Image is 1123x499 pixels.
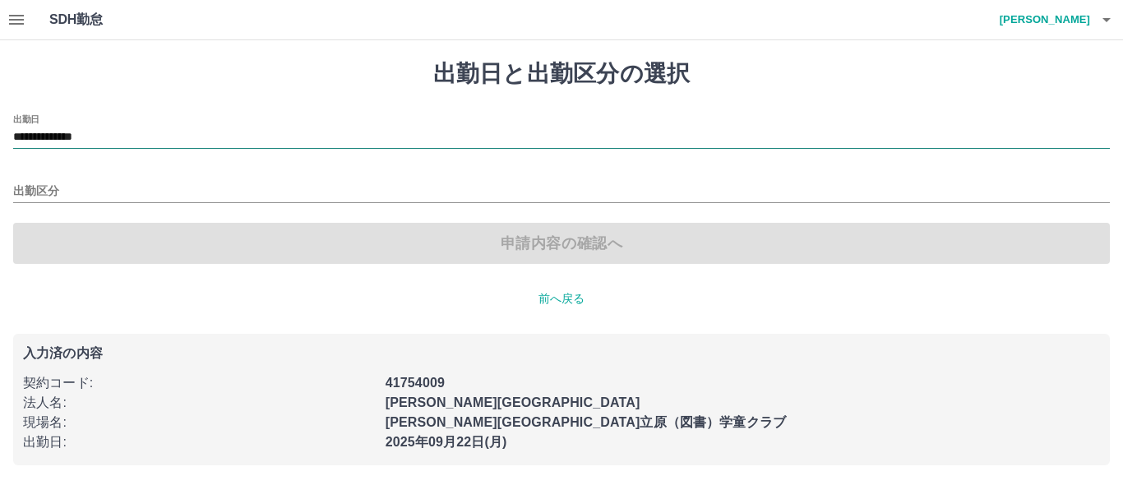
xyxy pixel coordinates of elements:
[386,376,445,390] b: 41754009
[13,113,39,125] label: 出勤日
[386,395,640,409] b: [PERSON_NAME][GEOGRAPHIC_DATA]
[23,347,1100,360] p: 入力済の内容
[386,435,507,449] b: 2025年09月22日(月)
[23,413,376,432] p: 現場名 :
[23,373,376,393] p: 契約コード :
[23,432,376,452] p: 出勤日 :
[386,415,786,429] b: [PERSON_NAME][GEOGRAPHIC_DATA]立原（図書）学童クラブ
[23,393,376,413] p: 法人名 :
[13,60,1110,88] h1: 出勤日と出勤区分の選択
[13,290,1110,307] p: 前へ戻る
